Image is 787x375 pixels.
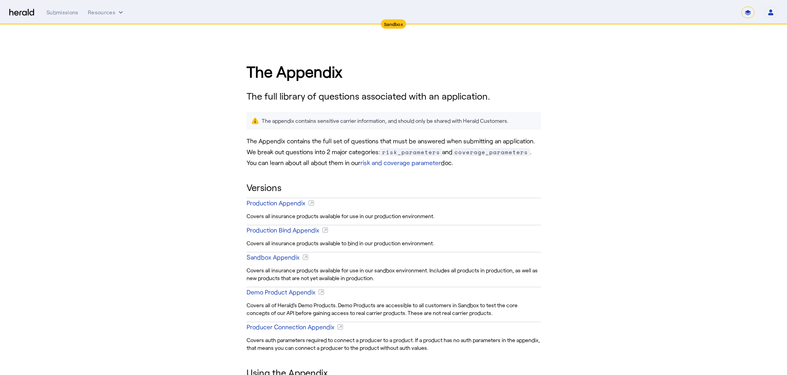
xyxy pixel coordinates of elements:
div: Submissions [46,9,79,16]
p: The Appendix contains the full set of questions that must be answered when submitting an applicat... [247,136,541,168]
div: Production Appendix [247,198,305,208]
span: coverage_parameters [453,148,530,156]
div: Covers all insurance products available for use in our sandbox environment. Includes all products... [247,265,541,284]
h1: The Appendix [247,60,541,83]
a: Production Appendix [247,194,541,211]
div: Producer Connection Appendix [247,322,334,332]
div: Covers all of Herald's Demo Products. Demo Products are accessible to all customers in Sandbox to... [247,300,541,318]
a: Producer Connection Appendix [247,318,541,335]
div: Sandbox Appendix [247,253,300,262]
a: Demo Product Appendix [247,284,541,300]
div: Covers all insurance products available for use in our production environment. [247,211,541,222]
a: risk and coverage parameter [360,159,441,166]
div: The appendix contains sensitive carrier information, and should only be shared with Herald Custom... [262,117,508,125]
div: Covers all insurance products available to bind in our production environment. [247,238,541,249]
div: Covers auth parameters required to connect a producer to a product. If a product has no auth para... [247,335,541,353]
button: Resources dropdown menu [88,9,125,16]
div: Demo Product Appendix [247,287,315,297]
a: Sandbox Appendix [247,249,541,265]
div: Production Bind Appendix [247,225,319,235]
img: Herald Logo [9,9,34,16]
a: Production Bind Appendix [247,222,541,238]
span: risk_parameters [380,148,442,156]
h3: The full library of questions associated with an application. [247,89,541,103]
div: Sandbox [381,19,406,29]
h2: Versions [247,181,541,194]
